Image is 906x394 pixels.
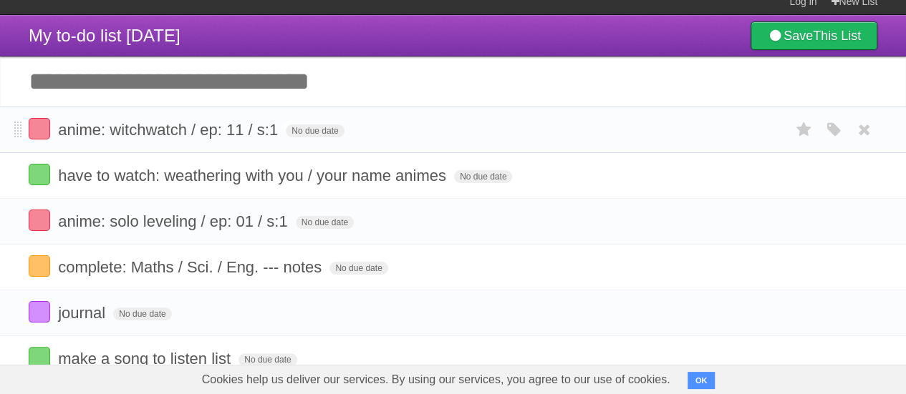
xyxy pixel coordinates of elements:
a: SaveThis List [751,21,877,50]
label: Done [29,347,50,368]
span: complete: Maths / Sci. / Eng. --- notes [58,258,325,276]
label: Done [29,210,50,231]
span: anime: witchwatch / ep: 11 / s:1 [58,121,281,139]
span: Cookies help us deliver our services. By using our services, you agree to our use of cookies. [188,365,685,394]
label: Done [29,118,50,139]
span: No due date [296,216,354,229]
span: make a song to listen list [58,350,234,368]
span: No due date [286,124,344,137]
label: Done [29,301,50,322]
button: OK [688,372,715,389]
span: No due date [113,307,171,320]
label: Done [29,255,50,277]
label: Done [29,164,50,185]
span: have to watch: weathering with you / your name animes [58,167,450,184]
span: No due date [329,262,387,275]
span: No due date [238,353,297,366]
b: This List [813,29,861,43]
span: No due date [454,170,512,183]
label: Star task [790,118,817,142]
span: My to-do list [DATE] [29,26,180,45]
span: journal [58,304,109,322]
span: anime: solo leveling / ep: 01 / s:1 [58,212,291,230]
